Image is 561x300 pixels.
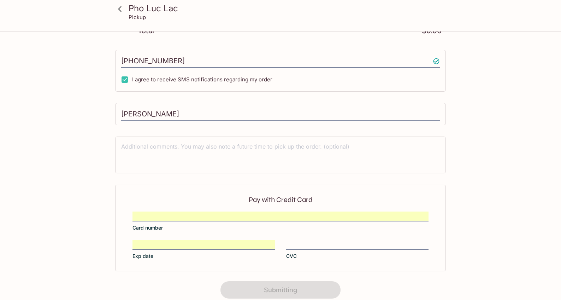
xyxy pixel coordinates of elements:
span: I agree to receive SMS notifications regarding my order [132,76,272,83]
span: Card number [132,224,163,231]
p: $0.00 [422,28,442,34]
h3: Pho Luc Lac [129,3,444,14]
iframe: Secure CVC input frame [286,241,429,248]
span: Exp date [132,253,153,260]
p: Pay with Credit Card [132,196,429,203]
iframe: Secure card number input frame [132,212,429,220]
p: Total [138,28,154,34]
input: Enter first and last name [121,108,440,121]
span: CVC [286,253,297,260]
iframe: Secure expiration date input frame [132,241,275,248]
input: Enter phone number [121,54,440,68]
p: Pickup [129,14,146,21]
